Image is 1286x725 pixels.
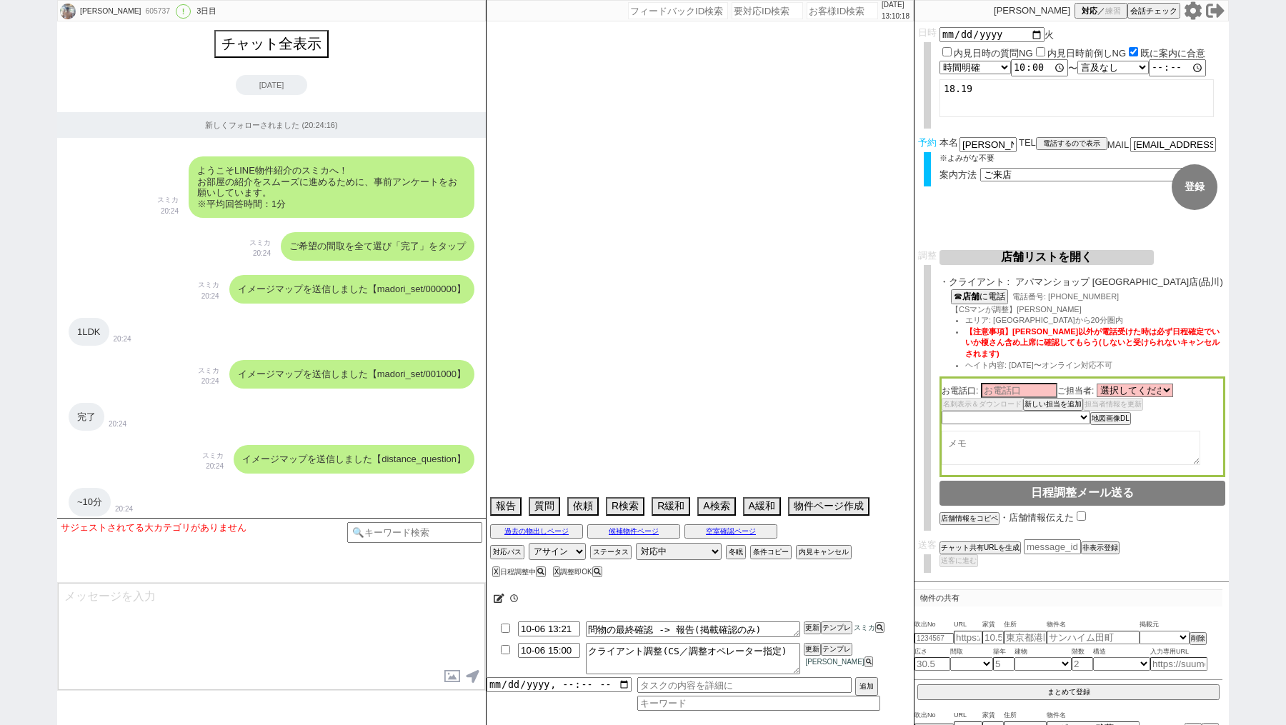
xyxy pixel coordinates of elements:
[982,619,1004,631] span: 家賃
[939,541,1021,554] button: チャット共有URLを生成
[914,646,950,658] span: 広さ
[78,6,141,17] div: [PERSON_NAME]
[697,497,735,516] button: A検索
[347,522,482,543] input: 🔍キーワード検索
[954,710,982,721] span: URL
[954,619,982,631] span: URL
[196,6,216,17] div: 3日目
[954,48,1033,59] label: 内見日時の質問NG
[115,504,133,515] p: 20:24
[1081,541,1120,554] button: 非表示登録
[1075,3,1127,19] button: 対応／練習
[1004,631,1047,644] input: 東京都港区海岸３
[1072,657,1093,671] input: 2
[69,488,111,516] div: ~10分
[914,657,950,671] input: 30.5
[954,631,982,644] input: https://suumo.jp/chintai/jnc_000022489271
[726,545,746,559] button: 冬眠
[281,232,474,261] div: ご希望の間取を全て選び「完了」をタップ
[914,589,1222,606] p: 物件の共有
[684,524,777,539] button: 空室確認ページ
[202,461,224,472] p: 20:24
[951,289,1008,304] button: ☎店舗に電話
[951,305,1082,314] span: 【CSマンが調整】[PERSON_NAME]
[189,156,474,218] div: ようこそLINE物件紹介のスミカへ！ お部屋の紹介をスムーズに進めるために、事前アンケートをお願いしています。 ※平均回答時間：1分
[855,677,878,696] button: 追加
[743,497,781,516] button: A緩和
[214,30,329,58] button: チャット全表示
[1172,164,1217,210] button: 登録
[553,566,561,577] button: X
[1036,137,1107,150] button: 電話するので表示
[234,445,474,474] div: イメージマップを送信しました【distance_question】
[804,658,864,666] span: [PERSON_NAME]
[982,710,1004,721] span: 家賃
[942,398,1023,411] button: 名刺表示＆ダウンロード
[965,327,1220,358] span: 【注意事項】[PERSON_NAME]以外が電話受けた時は必ず日程確定でいいか榎さん含め上席に確認してもらう(しないと受けられないキャンセルされます)
[141,6,173,17] div: 605737
[490,545,524,559] button: 対応パス
[939,169,977,180] span: 案内方法
[939,554,978,567] button: 送客に進む
[529,497,560,516] button: 質問
[652,497,690,516] button: R緩和
[198,365,219,376] p: スミカ
[61,522,347,534] div: サジェストされてる大カテゴリがありません
[918,27,937,38] span: 日時
[606,497,644,516] button: R検索
[807,2,878,19] input: お客様ID検索
[882,11,909,22] p: 13:10:18
[962,291,980,301] b: 店舗
[637,677,852,693] input: タスクの内容を詳細に
[750,545,792,559] button: 条件コピー
[1072,646,1093,658] span: 階数
[917,684,1220,700] button: まとめて登録
[821,643,852,656] button: テンプレ
[1140,48,1205,59] label: 既に案内に合意
[1127,3,1180,19] button: 会話チェック
[198,376,219,387] p: 20:24
[236,75,307,95] div: [DATE]
[1004,710,1047,721] span: 住所
[1045,29,1054,40] span: 火
[1105,6,1121,16] span: 練習
[229,275,474,304] div: イメージマップを送信しました【madori_set/000000】
[229,360,474,389] div: イメージマップを送信しました【madori_set/001000】
[942,386,978,396] span: お電話口:
[804,643,821,656] button: 更新
[981,383,1057,398] input: お電話口
[994,5,1070,16] p: [PERSON_NAME]
[1000,512,1074,523] span: ・店舗情報伝えた
[587,524,680,539] button: 候補物件ページ
[202,450,224,461] p: スミカ
[993,646,1015,658] span: 築年
[918,250,937,261] span: 調整
[950,646,993,658] span: 間取
[1140,619,1159,631] span: 掲載元
[490,524,583,539] button: 過去の物出しページ
[57,112,486,138] div: 新しくフォローされました (20:24:16)
[1190,632,1207,645] button: 削除
[198,279,219,291] p: スミカ
[1004,619,1047,631] span: 住所
[939,154,995,162] span: ※よみがな不要
[114,334,131,345] p: 20:24
[796,545,852,559] button: 内見キャンセル
[567,497,599,516] button: 依頼
[1015,646,1072,658] span: 建物
[1093,646,1150,658] span: 構造
[637,696,880,711] input: キーワード
[490,497,522,516] button: 報告
[914,710,954,721] span: 吹出No
[965,361,1112,369] span: ヘイト内容: [DATE]〜オンライン対応不可
[965,316,1123,324] span: エリア: [GEOGRAPHIC_DATA]から20分圏内
[553,568,606,576] div: 調整即OK
[982,631,1004,644] input: 10.5
[249,248,271,259] p: 20:24
[60,4,76,19] img: 0hmchOO2vgMkxFNiwRgLRMcjVmMSZmR2teO1Z6LCMyby5_ByIZbVJ1K3U3ZX5-DnIdYVUtKHcwbnRnYj0cOjUifRtQGj14ZzB...
[732,2,803,19] input: 要対応ID検索
[914,633,954,644] input: 1234567
[1083,398,1143,411] button: 担当者情報を更新
[492,568,549,576] div: 日程調整中
[1012,292,1119,301] span: 電話番号: [PHONE_NUMBER]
